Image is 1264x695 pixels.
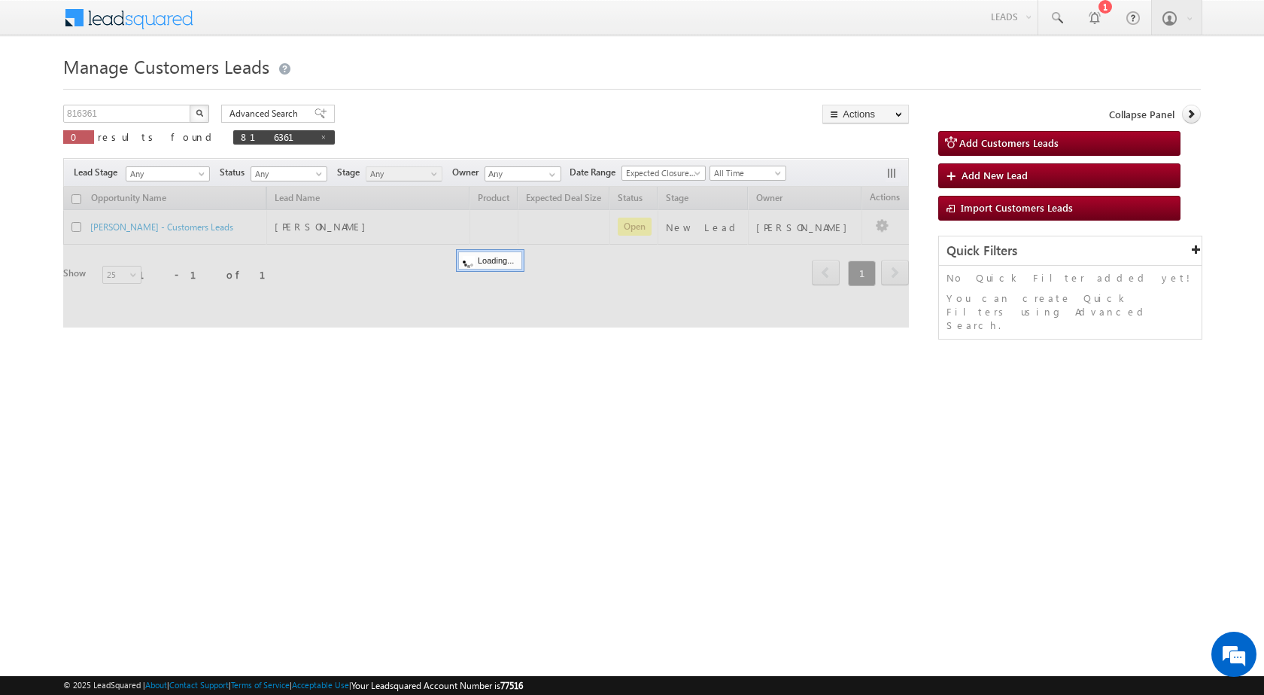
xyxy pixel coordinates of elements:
[570,166,621,179] span: Date Range
[485,166,561,181] input: Type to Search
[26,79,63,99] img: d_60004797649_company_0_60004797649
[452,166,485,179] span: Owner
[622,166,700,180] span: Expected Closure Date
[220,166,251,179] span: Status
[337,166,366,179] span: Stage
[939,236,1202,266] div: Quick Filters
[709,166,786,181] a: All Time
[351,680,523,691] span: Your Leadsquared Account Number is
[78,79,253,99] div: Chat with us now
[366,167,438,181] span: Any
[292,680,349,690] a: Acceptable Use
[98,130,217,143] span: results found
[621,166,706,181] a: Expected Closure Date
[169,680,229,690] a: Contact Support
[1109,108,1174,121] span: Collapse Panel
[962,169,1028,181] span: Add New Lead
[229,107,302,120] span: Advanced Search
[231,680,290,690] a: Terms of Service
[241,130,312,143] span: 816361
[251,166,327,181] a: Any
[20,139,275,451] textarea: Type your message and hit 'Enter'
[74,166,123,179] span: Lead Stage
[63,678,523,693] span: © 2025 LeadSquared | | | | |
[251,167,323,181] span: Any
[196,109,203,117] img: Search
[946,291,1194,332] p: You can create Quick Filters using Advanced Search.
[959,136,1059,149] span: Add Customers Leads
[822,105,909,123] button: Actions
[126,166,210,181] a: Any
[126,167,205,181] span: Any
[247,8,283,44] div: Minimize live chat window
[500,680,523,691] span: 77516
[541,167,560,182] a: Show All Items
[145,680,167,690] a: About
[458,251,522,270] div: Loading...
[366,166,442,181] a: Any
[205,464,273,484] em: Start Chat
[710,166,782,180] span: All Time
[946,271,1194,285] p: No Quick Filter added yet!
[63,54,269,78] span: Manage Customers Leads
[961,201,1073,214] span: Import Customers Leads
[71,130,87,143] span: 0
